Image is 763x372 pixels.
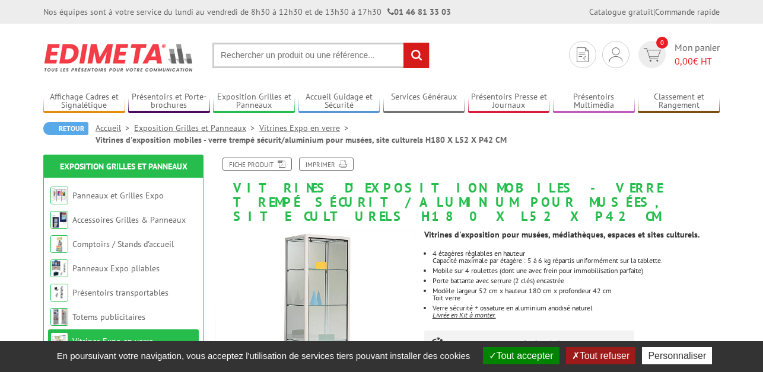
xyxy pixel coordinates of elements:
a: Présentoirs transportables [72,287,169,298]
a: Fiche produit [222,158,292,171]
button: Tout refuser [566,347,635,364]
div: Nos équipes sont à votre service du lundi au vendredi de 8h30 à 12h30 et de 13h30 à 17h30 [43,6,451,18]
a: Services Généraux [383,92,465,111]
img: devis rapide [644,48,661,62]
a: Exposition Grilles et Panneaux [60,161,187,172]
div: | [589,6,720,18]
div: Capacité maximale par étagère : 5 à 6 kg répartis uniformément sur la tablette. [433,257,720,264]
span: Mon panier [675,41,720,68]
img: Comptoirs / Stands d'accueil [50,235,68,253]
img: Edimeta [43,36,195,79]
a: Accueil [96,123,134,133]
a: devis rapide 0 Mon panier 0,00€ HT [635,41,720,68]
img: Accessoires Grilles & Panneaux [50,211,68,229]
img: devis rapide [609,47,622,62]
span: € HT [675,54,720,68]
img: Panneaux et Grilles Expo [50,187,68,204]
p: Modèle largeur 52 cm x hauteur 180 cm x profondeur 42 cm [433,287,720,294]
p: Toit verre [433,294,720,302]
a: Classement et Rangement [638,92,720,111]
a: Panneaux Expo pliables [72,263,160,274]
a: Commande rapide [655,7,720,17]
img: Présentoirs transportables [50,284,68,302]
a: Présentoirs et Porte-brochures [128,92,210,111]
p: à réception de la commande [424,331,634,357]
a: Accessoires Grilles & Panneaux [72,214,186,225]
a: Exposition Grilles et Panneaux [134,123,259,133]
a: Exposition Grilles et Panneaux [213,92,295,111]
input: rechercher [403,43,429,68]
img: Panneaux Expo pliables [50,259,68,277]
button: Tout accepter [483,347,559,364]
p: Verre sécurité + ossature en aluminium anodisé naturel [433,304,720,312]
span: En poursuivant votre navigation, vous acceptez l'utilisation de services tiers pouvant installer ... [51,351,476,361]
strong: EN STOCK, LIVRAISON 3 à 4 jours [450,339,549,348]
button: Personnaliser (fenêtre modale) [642,347,712,364]
a: Présentoirs Presse et Journaux [468,92,550,111]
a: Vitrines Expo en verre [259,123,353,133]
a: Catalogue gratuit [589,7,653,17]
div: 4 étagères réglables en hauteur [433,250,720,257]
h1: Vitrines d'exposition mobiles - verre trempé sécurit/aluminium pour musées, site culturels H180 X... [206,158,729,224]
a: Retour [43,122,88,135]
a: Comptoirs / Stands d'accueil [72,239,174,249]
u: Livrée en Kit à monter. [433,310,496,319]
a: Affichage Cadres et Signalétique [43,92,125,111]
img: Vitrines Expo en verre [50,332,68,350]
a: Présentoirs Multimédia [553,92,635,111]
strong: 01 46 81 33 03 [387,7,451,17]
li: Porte battante avec serrure (2 clés) encastrée [433,277,720,284]
a: Totems publicitaires [72,312,145,322]
li: Mobile sur 4 roulettes (dont une avec frein pour immobilisation parfaite) [433,267,720,274]
input: Rechercher un produit ou une référence... [212,43,430,68]
div: Vitrines d'exposition pour musées, médiathèques, espaces et sites culturels. [424,231,720,238]
img: Totems publicitaires [50,308,68,326]
a: Vitrines Expo en verre [72,336,153,347]
span: 0,00 [675,55,693,67]
img: devis rapide [577,47,589,62]
span: 0 [656,37,668,49]
a: Panneaux et Grilles Expo [72,190,164,201]
li: Vitrines d'exposition mobiles - verre trempé sécurit/aluminium pour musées, site culturels H180 X... [96,134,507,146]
a: Imprimer [299,158,354,171]
a: Accueil Guidage et Sécurité [298,92,380,111]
